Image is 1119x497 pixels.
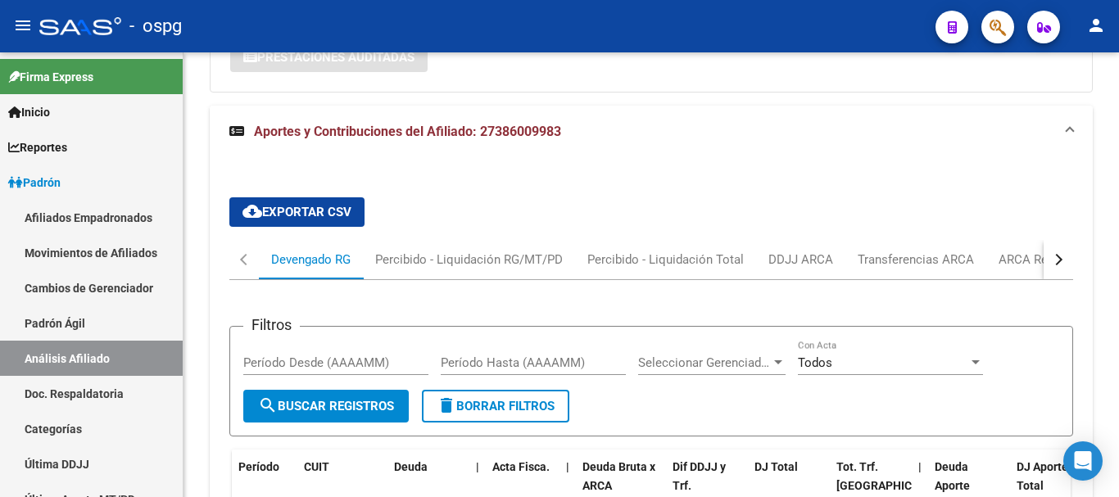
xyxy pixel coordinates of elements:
button: Exportar CSV [229,197,365,227]
mat-icon: person [1086,16,1106,35]
span: Aportes y Contribuciones del Afiliado: 27386009983 [254,124,561,139]
span: CUIT [304,460,329,473]
div: Percibido - Liquidación RG/MT/PD [375,251,563,269]
span: Seleccionar Gerenciador [638,355,771,370]
mat-expansion-panel-header: Aportes y Contribuciones del Afiliado: 27386009983 [210,106,1093,158]
span: Buscar Registros [258,399,394,413]
span: Exportar CSV [242,205,351,219]
span: Firma Express [8,68,93,86]
div: Devengado RG [271,251,351,269]
span: Inicio [8,103,50,121]
span: Período [238,460,279,473]
span: Acta Fisca. [492,460,550,473]
h3: Filtros [243,314,300,337]
span: DJ Total [754,460,798,473]
mat-icon: search [258,395,278,415]
span: Tot. Trf. [GEOGRAPHIC_DATA] [836,460,948,492]
div: Percibido - Liquidación Total [587,251,744,269]
span: Deuda [394,460,428,473]
span: Prestaciones Auditadas [257,50,415,65]
button: Prestaciones Auditadas [230,42,428,72]
span: Padrón [8,174,61,192]
span: DJ Aporte Total [1017,460,1068,492]
span: | [918,460,922,473]
span: Dif DDJJ y Trf. [673,460,726,492]
span: Reportes [8,138,67,156]
span: Deuda Bruta x ARCA [582,460,655,492]
span: | [566,460,569,473]
span: Todos [798,355,832,370]
div: Open Intercom Messenger [1063,441,1103,481]
button: Buscar Registros [243,390,409,422]
span: - ospg [129,8,182,44]
span: Borrar Filtros [437,399,555,413]
mat-icon: delete [437,395,456,415]
div: Transferencias ARCA [858,251,974,269]
div: DDJJ ARCA [768,251,833,269]
span: Deuda Aporte [935,460,970,492]
span: | [476,460,479,473]
button: Borrar Filtros [422,390,569,422]
mat-icon: cloud_download [242,201,262,221]
mat-icon: menu [13,16,33,35]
